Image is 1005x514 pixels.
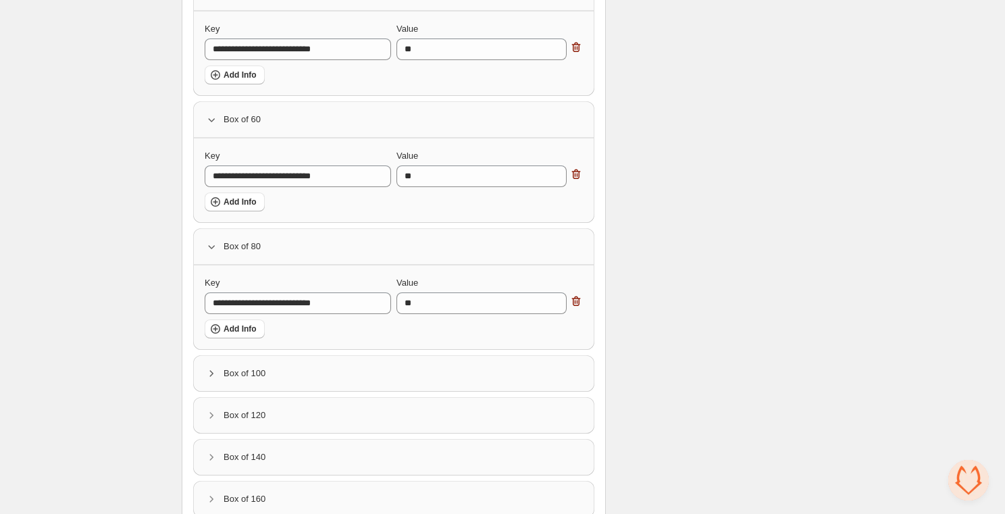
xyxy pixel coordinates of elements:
[396,276,418,290] label: Value
[396,149,418,163] label: Value
[205,149,220,163] label: Key
[224,70,257,80] span: Add Info
[224,409,265,422] span: Box of 120
[205,192,265,211] button: Add Info
[224,197,257,207] span: Add Info
[205,22,220,36] label: Key
[224,113,261,126] span: Box of 60
[224,324,257,334] span: Add Info
[205,319,265,338] button: Add Info
[224,492,265,506] span: Box of 160
[948,460,989,500] div: Open chat
[224,240,261,253] span: Box of 80
[205,276,220,290] label: Key
[224,367,265,380] span: Box of 100
[205,66,265,84] button: Add Info
[396,22,418,36] label: Value
[224,451,265,464] span: Box of 140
